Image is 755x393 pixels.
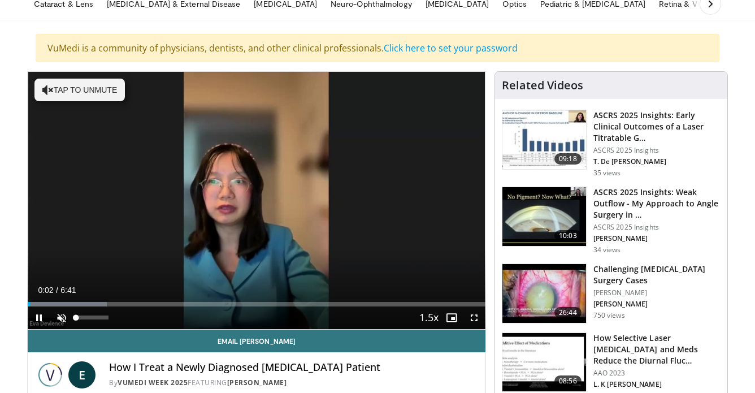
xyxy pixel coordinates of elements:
p: [PERSON_NAME] [593,300,721,309]
div: By FEATURING [109,378,476,388]
div: Volume Level [76,316,108,319]
a: Click here to set your password [384,42,518,54]
span: 10:03 [554,230,582,241]
img: b8bf30ca-3013-450f-92b0-de11c61660f8.150x105_q85_crop-smart_upscale.jpg [502,110,586,169]
p: 35 views [593,169,621,178]
button: Tap to unmute [34,79,125,101]
h4: Related Videos [502,79,583,92]
img: c4ee65f2-163e-44d3-aede-e8fb280be1de.150x105_q85_crop-smart_upscale.jpg [502,187,586,246]
span: 09:18 [554,153,582,165]
a: E [68,361,96,388]
button: Enable picture-in-picture mode [440,306,463,329]
h3: ASCRS 2025 Insights: Early Clinical Outcomes of a Laser Titratable G… [593,110,721,144]
button: Fullscreen [463,306,485,329]
p: T. De [PERSON_NAME] [593,157,721,166]
a: 26:44 Challenging [MEDICAL_DATA] Surgery Cases [PERSON_NAME] [PERSON_NAME] 750 views [502,264,721,323]
p: 750 views [593,311,625,320]
a: Email [PERSON_NAME] [28,330,485,352]
a: [PERSON_NAME] [227,378,287,387]
h4: How I Treat a Newly Diagnosed [MEDICAL_DATA] Patient [109,361,476,374]
a: Vumedi Week 2025 [118,378,188,387]
div: Progress Bar [28,302,485,306]
p: L. K [PERSON_NAME] [593,380,721,389]
p: 34 views [593,245,621,254]
span: / [56,286,58,295]
span: 26:44 [554,307,582,318]
p: [PERSON_NAME] [593,288,721,297]
h3: Challenging [MEDICAL_DATA] Surgery Cases [593,264,721,286]
a: 09:18 ASCRS 2025 Insights: Early Clinical Outcomes of a Laser Titratable G… ASCRS 2025 Insights T... [502,110,721,178]
span: 08:56 [554,375,582,387]
p: AAO 2023 [593,369,721,378]
img: Vumedi Week 2025 [37,361,64,388]
video-js: Video Player [28,72,485,330]
button: Pause [28,306,50,329]
div: VuMedi is a community of physicians, dentists, and other clinical professionals. [36,34,719,62]
button: Playback Rate [418,306,440,329]
a: 10:03 ASCRS 2025 Insights: Weak Outflow - My Approach to Angle Surgery in … ASCRS 2025 Insights [... [502,187,721,254]
img: 420b1191-3861-4d27-8af4-0e92e58098e4.150x105_q85_crop-smart_upscale.jpg [502,333,586,392]
h3: ASCRS 2025 Insights: Weak Outflow - My Approach to Angle Surgery in … [593,187,721,221]
img: 05a6f048-9eed-46a7-93e1-844e43fc910c.150x105_q85_crop-smart_upscale.jpg [502,264,586,323]
button: Unmute [50,306,73,329]
p: ASCRS 2025 Insights [593,146,721,155]
span: 6:41 [60,286,76,295]
p: [PERSON_NAME] [593,234,721,243]
p: ASCRS 2025 Insights [593,223,721,232]
h3: How Selective Laser [MEDICAL_DATA] and Meds Reduce the Diurnal Fluc… [593,332,721,366]
span: 0:02 [38,286,53,295]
